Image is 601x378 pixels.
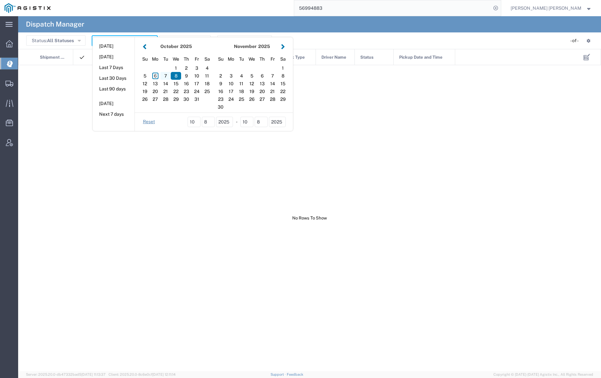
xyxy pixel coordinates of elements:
[93,73,134,83] button: Last 30 Days
[267,72,278,80] div: 7
[140,54,150,64] div: Sunday
[226,95,236,103] div: 24
[93,41,134,51] button: [DATE]
[278,64,288,72] div: 1
[191,95,202,103] div: 31
[271,372,287,376] a: Support
[171,64,181,72] div: 1
[109,372,176,376] span: Client: 2025.20.0-8c6e0cf
[247,72,257,80] div: 5
[202,80,212,88] div: 18
[267,88,278,95] div: 21
[47,38,74,43] span: All Statuses
[40,49,66,65] span: Shipment No.
[150,95,160,103] div: 27
[283,49,305,65] span: Truck Type
[226,80,236,88] div: 10
[81,372,106,376] span: [DATE] 11:13:37
[267,95,278,103] div: 28
[191,88,202,95] div: 24
[570,37,582,44] div: - of -
[191,54,202,64] div: Friday
[321,49,346,65] span: Driver Name
[255,117,268,127] input: dd
[287,372,303,376] a: Feedback
[79,54,85,61] img: icon
[216,117,233,127] input: yyyy
[202,117,215,127] input: dd
[236,72,247,80] div: 4
[140,88,150,95] div: 19
[93,63,134,73] button: Last 7 Days
[159,35,211,46] button: Saved Searches
[236,118,237,125] span: -
[247,54,257,64] div: Wednesday
[150,88,160,95] div: 20
[150,72,160,80] div: 6
[181,95,191,103] div: 30
[257,72,267,80] div: 6
[510,4,592,12] button: [PERSON_NAME] [PERSON_NAME]
[191,80,202,88] div: 17
[140,80,150,88] div: 12
[269,117,286,127] input: yyyy
[215,103,226,111] div: 30
[278,80,288,88] div: 15
[181,88,191,95] div: 23
[171,95,181,103] div: 29
[160,95,171,103] div: 28
[160,88,171,95] div: 21
[236,95,247,103] div: 25
[202,64,212,72] div: 4
[215,54,226,64] div: Sunday
[257,88,267,95] div: 20
[215,95,226,103] div: 23
[360,49,374,65] span: Status
[215,72,226,80] div: 2
[247,88,257,95] div: 19
[226,72,236,80] div: 3
[160,54,171,64] div: Tuesday
[217,35,272,46] button: Advanced Search
[202,88,212,95] div: 25
[181,72,191,80] div: 9
[215,80,226,88] div: 9
[226,88,236,95] div: 17
[226,54,236,64] div: Monday
[247,80,257,88] div: 12
[171,80,181,88] div: 15
[234,44,257,49] strong: November
[191,72,202,80] div: 10
[257,80,267,88] div: 13
[93,99,134,109] button: [DATE]
[202,54,212,64] div: Saturday
[26,372,106,376] span: Server: 2025.20.0-db47332bad5
[5,3,51,13] img: logo
[257,95,267,103] div: 27
[257,54,267,64] div: Thursday
[171,72,181,80] div: 8
[140,72,150,80] div: 5
[511,5,582,12] span: Kayte Bray Dogali
[188,117,201,127] input: mm
[278,72,288,80] div: 8
[278,54,288,64] div: Saturday
[160,44,179,49] strong: October
[267,80,278,88] div: 14
[236,80,247,88] div: 11
[171,54,181,64] div: Wednesday
[247,95,257,103] div: 26
[191,64,202,72] div: 3
[93,109,134,119] button: Next 7 days
[202,72,212,80] div: 11
[493,372,593,377] span: Copyright © [DATE]-[DATE] Agistix Inc., All Rights Reserved
[258,44,270,49] span: 2025
[150,54,160,64] div: Monday
[181,80,191,88] div: 16
[93,52,134,62] button: [DATE]
[152,372,176,376] span: [DATE] 12:11:14
[278,95,288,103] div: 29
[215,88,226,95] div: 16
[236,88,247,95] div: 18
[26,35,86,46] button: Status:All Statuses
